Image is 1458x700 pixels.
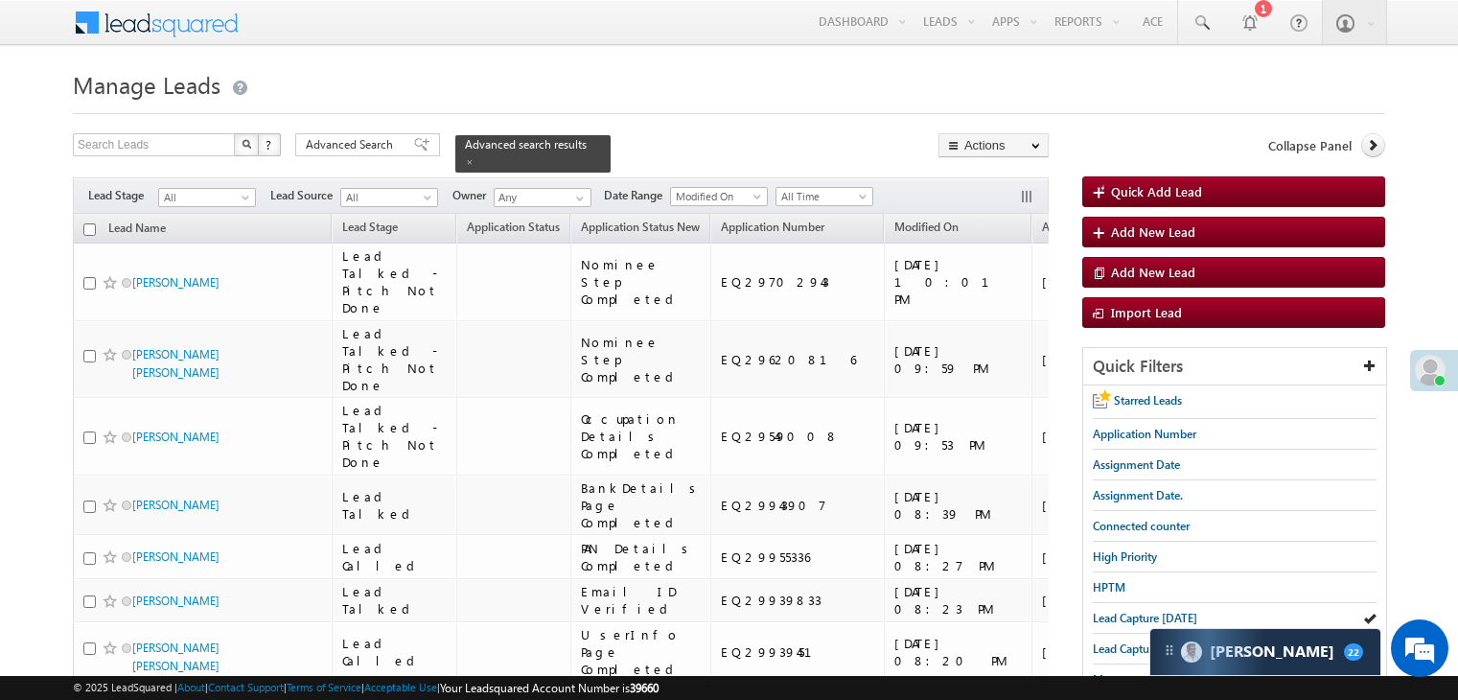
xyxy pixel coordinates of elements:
span: Add New Lead [1111,264,1195,280]
span: Modified On [671,188,762,205]
div: Nominee Step Completed [581,334,703,385]
span: Lead Stage [342,220,398,234]
a: [PERSON_NAME] [PERSON_NAME] [132,641,220,673]
span: All [159,189,250,206]
span: Advanced search results [465,137,587,152]
span: Assignment Date. [1093,488,1183,502]
div: [DATE] 08:23 PM [894,583,1023,618]
div: EQ29620816 [721,351,875,368]
div: PAN Details Completed [581,540,703,574]
span: Lead Capture [DATE] [1093,642,1197,656]
span: 39660 [630,681,659,695]
a: Application Status New [571,217,709,242]
div: carter-dragCarter[PERSON_NAME]22 [1149,628,1381,676]
span: 22 [1344,643,1363,661]
a: All [340,188,438,207]
a: Show All Items [566,189,590,208]
div: EQ29702943 [721,273,875,291]
span: Add New Lead [1111,223,1195,240]
div: Email ID Verified [581,583,703,618]
span: Modified On [894,220,959,234]
div: BankDetails Page Completed [581,479,703,531]
a: [PERSON_NAME] [132,275,220,290]
img: carter-drag [1162,642,1177,658]
div: EQ29939833 [721,592,875,609]
div: EQ29955336 [721,548,875,566]
span: Application Number [721,220,824,234]
span: Collapse Panel [1268,137,1352,154]
span: Assignment Date [1093,457,1180,472]
a: Lead Stage [333,217,407,242]
a: About [177,681,205,693]
a: Modified On [885,217,968,242]
span: Manage Leads [73,69,220,100]
a: Application Number [711,217,834,242]
span: Owner [452,187,494,204]
span: Lead Capture [DATE] [1093,611,1197,625]
a: Acceptable Use [364,681,437,693]
span: All [341,189,432,206]
div: Lead Talked - Pitch Not Done [342,402,448,471]
a: All Time [775,187,873,206]
div: [DATE] [1042,643,1131,661]
span: Your Leadsquared Account Number is [440,681,659,695]
div: Lead Called [342,540,448,574]
div: [DATE] [1042,428,1131,445]
span: Messages [1093,672,1142,687]
div: [DATE] [1042,351,1131,368]
div: [DATE] 08:39 PM [894,488,1023,523]
div: Lead Called [342,635,448,669]
a: Terms of Service [287,681,361,693]
a: Lead Name [99,218,175,243]
a: [PERSON_NAME] [132,498,220,512]
div: [DATE] 09:53 PM [894,419,1023,454]
span: © 2025 LeadSquared | | | | | [73,679,659,697]
div: Quick Filters [1083,348,1386,385]
span: HPTM [1093,580,1125,595]
input: Check all records [83,223,96,236]
div: UserInfo Page Completed [581,626,703,678]
div: [DATE] [1042,497,1131,514]
span: Assignment Date [1042,220,1129,234]
div: [DATE] [1042,592,1131,609]
span: Date Range [604,187,670,204]
a: [PERSON_NAME] [132,430,220,444]
span: Lead Source [270,187,340,204]
a: Application Status [457,217,569,242]
div: [DATE] [1042,273,1131,291]
a: Modified On [670,187,768,206]
div: Lead Talked [342,488,448,523]
span: Starred Leads [1114,393,1182,408]
div: EQ29943907 [721,497,875,514]
span: Advanced Search [306,136,399,153]
div: EQ29549008 [721,428,875,445]
div: Lead Talked - Pitch Not Done [342,247,448,316]
div: Occupation Details Completed [581,410,703,462]
span: Application Status [467,220,560,234]
div: [DATE] 09:59 PM [894,342,1023,377]
div: Lead Talked [342,583,448,618]
div: Lead Talked - Pitch Not Done [342,325,448,394]
div: [DATE] [1042,548,1131,566]
button: Actions [938,133,1049,157]
div: [DATE] 08:20 PM [894,635,1023,669]
a: [PERSON_NAME] [132,594,220,608]
span: High Priority [1093,549,1157,564]
span: All Time [776,188,868,205]
span: Application Status New [581,220,700,234]
span: Application Number [1093,427,1196,441]
a: All [158,188,256,207]
a: [PERSON_NAME] [PERSON_NAME] [132,347,220,380]
span: Quick Add Lead [1111,183,1202,199]
span: Import Lead [1111,304,1182,320]
img: Search [242,139,251,149]
a: [PERSON_NAME] [132,549,220,564]
a: Assignment Date [1032,217,1139,242]
a: Contact Support [208,681,284,693]
span: Connected counter [1093,519,1190,533]
div: Nominee Step Completed [581,256,703,308]
input: Type to Search [494,188,591,207]
div: EQ29939451 [721,643,875,661]
div: [DATE] 08:27 PM [894,540,1023,574]
span: ? [266,136,274,152]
